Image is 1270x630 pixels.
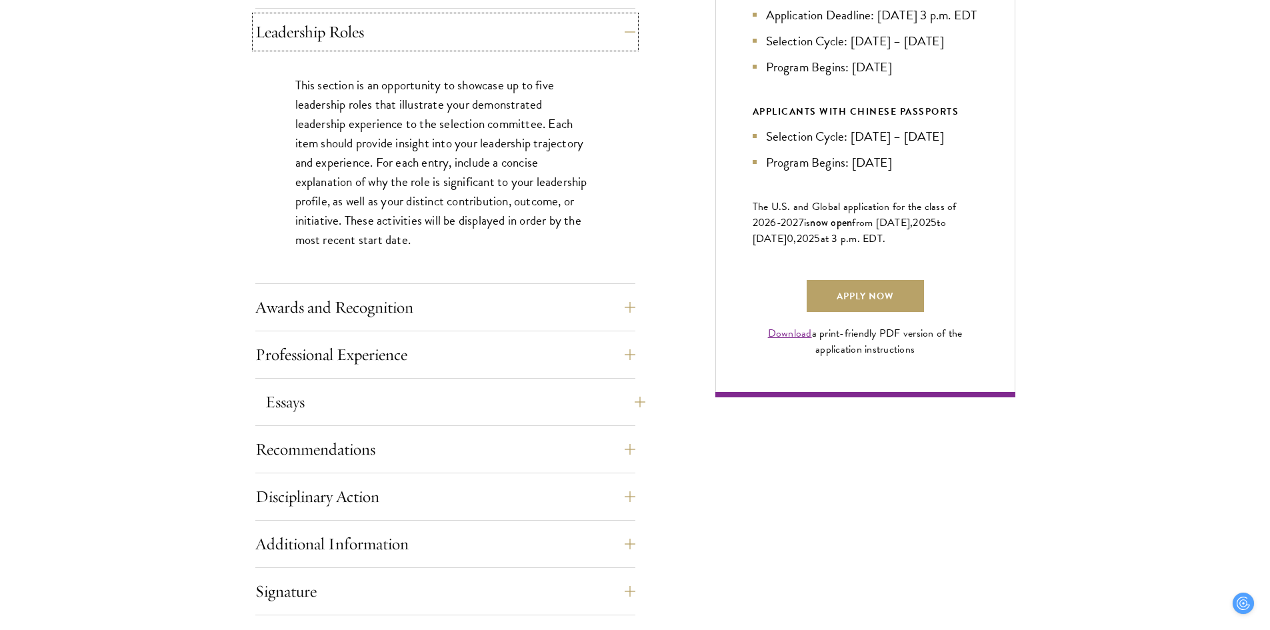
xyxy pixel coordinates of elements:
[255,481,635,513] button: Disciplinary Action
[787,231,793,247] span: 0
[852,215,913,231] span: from [DATE],
[804,215,811,231] span: is
[255,16,635,48] button: Leadership Roles
[753,5,978,25] li: Application Deadline: [DATE] 3 p.m. EDT
[777,215,799,231] span: -202
[753,57,978,77] li: Program Begins: [DATE]
[753,127,978,146] li: Selection Cycle: [DATE] – [DATE]
[793,231,796,247] span: ,
[255,433,635,465] button: Recommendations
[799,215,804,231] span: 7
[753,325,978,357] div: a print-friendly PDF version of the application instructions
[821,231,886,247] span: at 3 p.m. EDT.
[753,31,978,51] li: Selection Cycle: [DATE] – [DATE]
[810,215,852,230] span: now open
[797,231,815,247] span: 202
[770,215,776,231] span: 6
[807,280,924,312] a: Apply Now
[753,215,946,247] span: to [DATE]
[255,339,635,371] button: Professional Experience
[255,575,635,607] button: Signature
[753,199,957,231] span: The U.S. and Global application for the class of 202
[295,75,595,250] p: This section is an opportunity to showcase up to five leadership roles that illustrate your demon...
[265,386,645,418] button: Essays
[814,231,820,247] span: 5
[768,325,812,341] a: Download
[931,215,937,231] span: 5
[753,103,978,120] div: APPLICANTS WITH CHINESE PASSPORTS
[753,153,978,172] li: Program Begins: [DATE]
[913,215,931,231] span: 202
[255,291,635,323] button: Awards and Recognition
[255,528,635,560] button: Additional Information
